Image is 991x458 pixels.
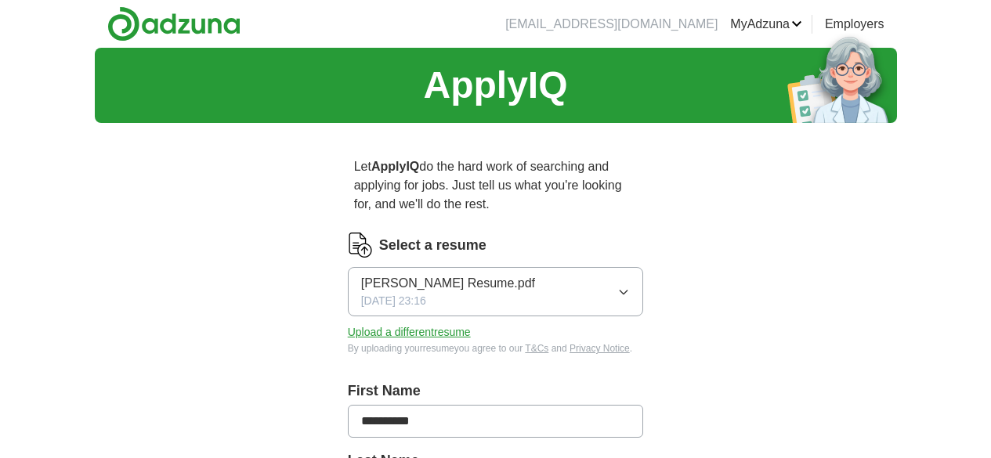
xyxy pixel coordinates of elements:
[107,6,241,41] img: Adzuna logo
[348,341,644,355] div: By uploading your resume you agree to our and .
[825,15,884,34] a: Employers
[348,324,471,341] button: Upload a differentresume
[371,160,419,173] strong: ApplyIQ
[423,57,567,114] h1: ApplyIQ
[361,274,535,293] span: [PERSON_NAME] Resume.pdf
[525,343,548,354] a: T&Cs
[348,151,644,220] p: Let do the hard work of searching and applying for jobs. Just tell us what you're looking for, an...
[348,233,373,258] img: CV Icon
[505,15,718,34] li: [EMAIL_ADDRESS][DOMAIN_NAME]
[570,343,630,354] a: Privacy Notice
[361,293,426,309] span: [DATE] 23:16
[730,15,802,34] a: MyAdzuna
[348,380,644,402] label: First Name
[348,267,644,316] button: [PERSON_NAME] Resume.pdf[DATE] 23:16
[379,235,486,256] label: Select a resume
